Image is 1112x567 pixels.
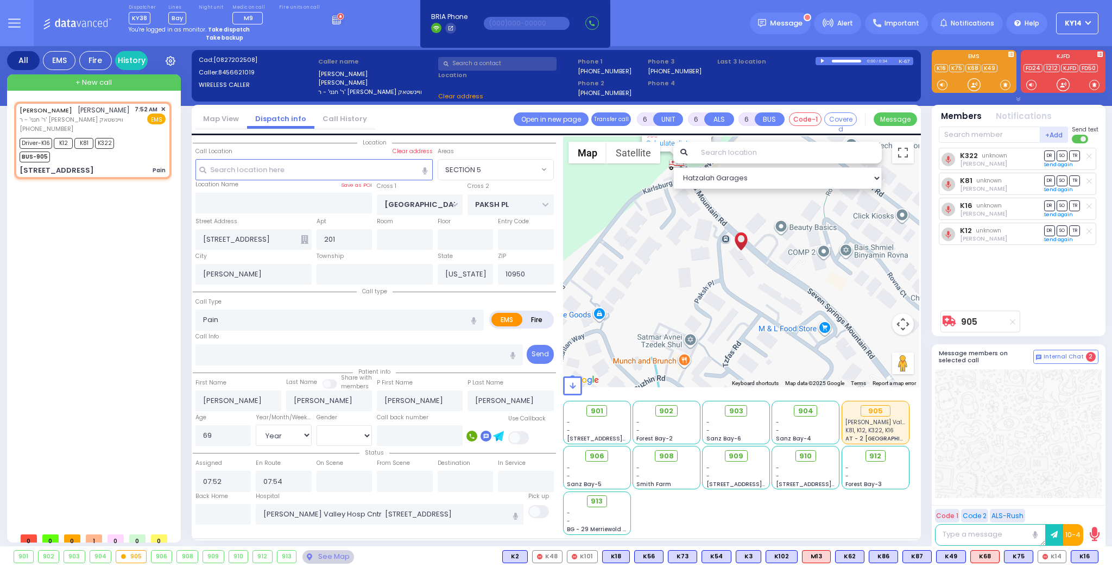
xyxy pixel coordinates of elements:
div: All [7,51,40,70]
label: Room [377,217,393,226]
a: [PERSON_NAME] [20,106,72,115]
span: 902 [659,406,673,417]
div: K16 [1071,550,1098,563]
span: - [706,472,710,480]
button: Covered [824,112,857,126]
label: Clear address [393,147,433,156]
a: Open this area in Google Maps (opens a new window) [566,373,602,387]
label: [PHONE_NUMBER] [648,67,702,75]
label: [PHONE_NUMBER] [578,67,631,75]
span: Send text [1072,125,1098,134]
strong: Take dispatch [208,26,250,34]
span: ✕ [161,105,166,114]
label: P Last Name [467,379,503,387]
div: 901 [14,551,33,563]
div: 903 [64,551,85,563]
a: K322 [960,152,978,160]
button: Code-1 [789,112,822,126]
span: - [567,426,570,434]
label: Caller: [199,68,315,77]
span: KY14 [1065,18,1082,28]
div: Fire [79,51,112,70]
label: [PHONE_NUMBER] [578,89,631,97]
label: ר' חנני' - ר' [PERSON_NAME] וויינשטאק [318,87,434,97]
a: K75 [949,64,964,72]
button: Drag Pegman onto the map to open Street View [892,352,914,374]
span: - [636,418,640,426]
label: Location Name [195,180,238,189]
button: UNIT [653,112,683,126]
span: - [845,464,849,472]
span: - [776,472,779,480]
label: Cad: [199,55,315,65]
label: Call Type [195,298,222,306]
span: DR [1044,200,1055,211]
span: 912 [869,451,881,462]
button: Internal Chat 2 [1033,350,1098,364]
a: Send again [1044,236,1073,243]
div: ALS [802,550,831,563]
span: Help [1025,18,1039,28]
label: Use Callback [508,414,546,423]
span: 910 [799,451,812,462]
span: Forest Bay-2 [636,434,673,443]
img: red-radio-icon.svg [537,554,542,559]
label: P First Name [377,379,413,387]
span: 904 [798,406,813,417]
button: +Add [1040,127,1069,143]
span: SECTION 5 [445,165,481,175]
label: Pick up [528,492,549,501]
span: KY38 [129,12,150,24]
label: City [195,252,207,261]
label: Gender [317,413,337,422]
div: Year/Month/Week/Day [256,413,312,422]
a: History [115,51,148,70]
div: BLS [602,550,630,563]
label: [PERSON_NAME] [318,78,434,87]
a: K12 [960,226,972,235]
div: 0:34 [879,55,888,67]
label: Lines [168,4,186,11]
span: SO [1057,225,1067,236]
div: 912 [253,551,272,563]
span: Patient info [353,368,396,376]
div: BLS [634,550,664,563]
span: Status [359,449,389,457]
div: K18 [602,550,630,563]
a: Call History [314,114,375,124]
label: Cross 1 [377,182,396,191]
label: WIRELESS CALLER [199,80,315,90]
a: K49 [982,64,997,72]
span: [STREET_ADDRESS][PERSON_NAME] [567,434,669,443]
span: Berel Polatseck [960,210,1007,218]
img: Google [566,373,602,387]
label: Hospital [256,492,280,501]
a: 1212 [1044,64,1060,72]
div: BLS [736,550,761,563]
label: Save as POI [341,181,372,189]
span: [STREET_ADDRESS][PERSON_NAME] [706,480,809,488]
a: Map View [195,114,247,124]
div: See map [302,550,353,564]
span: 7:52 AM [135,105,157,114]
img: Logo [43,16,115,30]
label: Night unit [199,4,223,11]
a: Send again [1044,186,1073,193]
div: JOEL SCHWARTZ [731,229,750,262]
span: Sanz Bay-4 [776,434,811,443]
img: red-radio-icon.svg [572,554,577,559]
span: EMS [147,114,166,124]
button: Message [874,112,917,126]
span: BRIA Phone [431,12,467,22]
a: K68 [965,64,981,72]
span: 0 [64,534,80,543]
div: 0:00 [867,55,876,67]
span: Bay [168,12,186,24]
div: K68 [970,550,1000,563]
a: Dispatch info [247,114,314,124]
div: K49 [936,550,966,563]
div: BLS [835,550,864,563]
input: Search a contact [438,57,557,71]
div: K56 [634,550,664,563]
span: SECTION 5 [438,160,539,179]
